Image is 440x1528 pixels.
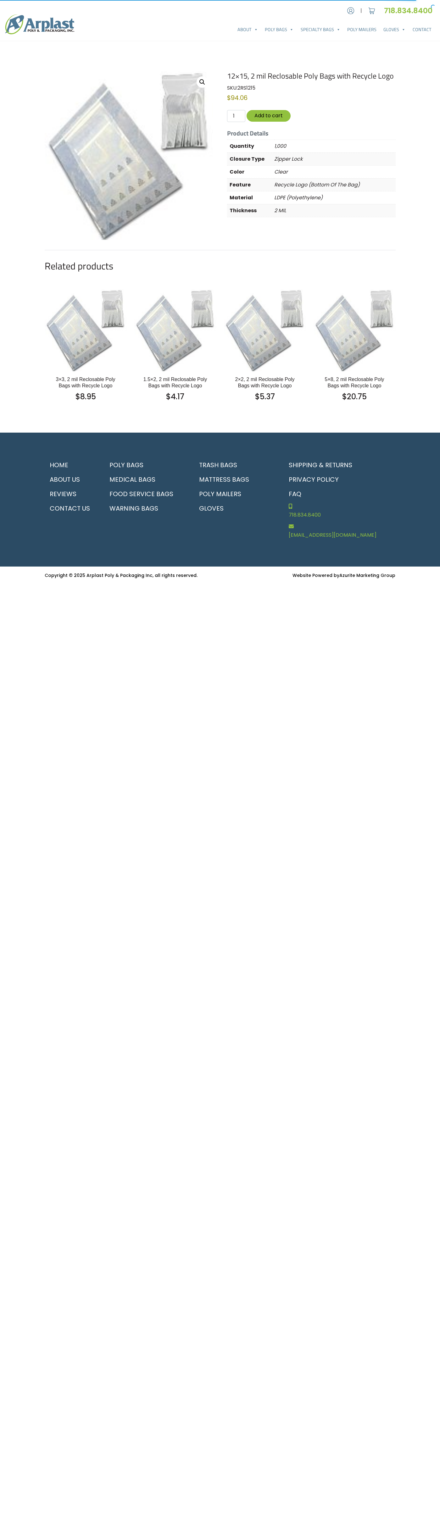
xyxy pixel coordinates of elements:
a: [EMAIL_ADDRESS][DOMAIN_NAME] [284,521,396,541]
th: Closure Type [227,152,274,165]
a: Reviews [45,487,97,501]
p: LDPE (Polyethylene) [274,191,396,204]
bdi: 5.37 [255,391,275,402]
a: Contact [409,23,435,36]
a: Poly Bags [261,23,297,36]
a: About Us [45,472,97,487]
a: 718.834.8400 [284,501,396,521]
span: $ [255,391,260,402]
img: logo [5,14,74,34]
a: Gloves [380,23,409,36]
th: Material [227,191,274,204]
a: 718.834.8400 [384,5,435,16]
a: 5×8, 2 mil Reclosable Poly Bags with Recycle Logo $20.75 [319,376,391,402]
img: 5x8, 2 mil Reclosable Poly Bags with Recycle Logo [314,289,396,371]
bdi: 94.06 [227,93,248,102]
bdi: 8.95 [75,391,96,402]
a: About [234,23,261,36]
span: $ [342,391,347,402]
a: Privacy Policy [284,472,396,487]
p: 1,000 [274,140,396,152]
a: Shipping & Returns [284,458,396,472]
p: Recycle Logo (Bottom Of The Bag) [274,179,396,191]
h5: Product Details [227,130,396,137]
small: Copyright © 2025 Arplast Poly & Packaging Inc, all rights reserved. [45,572,198,579]
img: 1.5x2, 2 mil Reclosable Poly Bags with Recycle Logo [134,289,216,371]
a: View full-screen image gallery [197,76,208,88]
a: 1.5×2, 2 mil Reclosable Poly Bags with Recycle Logo $4.17 [139,376,211,402]
h2: 1.5×2, 2 mil Reclosable Poly Bags with Recycle Logo [139,376,211,388]
button: Add to cart [247,110,291,122]
a: Home [45,458,97,472]
a: Poly Mailers [194,487,276,501]
span: $ [166,391,171,402]
span: | [360,7,362,14]
img: 2x2, 2 mil Reclosable Poly Bags with Recycle Logo [224,289,306,371]
bdi: 4.17 [166,391,184,402]
a: Poly Bags [104,458,187,472]
h1: 12×15, 2 mil Reclosable Poly Bags with Recycle Logo [227,71,396,80]
a: Mattress Bags [194,472,276,487]
a: Trash Bags [194,458,276,472]
table: Product Details [227,140,396,217]
bdi: 20.75 [342,391,367,402]
h2: 2×2, 2 mil Reclosable Poly Bags with Recycle Logo [229,376,301,388]
p: Clear [274,166,396,178]
a: Contact Us [45,501,97,516]
a: Azurite Marketing Group [339,572,395,579]
img: 12x15, 2 mil Reclosable Poly Bags with Recycle Logo [45,71,213,240]
a: 3×3, 2 mil Reclosable Poly Bags with Recycle Logo $8.95 [50,376,122,402]
a: 2×2, 2 mil Reclosable Poly Bags with Recycle Logo $5.37 [229,376,301,402]
th: Quantity [227,140,274,152]
a: Food Service Bags [104,487,187,501]
a: Poly Mailers [344,23,380,36]
h2: Related products [45,260,396,272]
a: Warning Bags [104,501,187,516]
p: 2 MIL [274,204,396,217]
p: Zipper Lock [274,153,396,165]
span: $ [75,391,80,402]
span: 2RS1215 [237,84,255,91]
a: Gloves [194,501,276,516]
a: FAQ [284,487,396,501]
a: Specialty Bags [297,23,344,36]
img: 3x3, 2 mil Reclosable Poly Bags with Recycle Logo [45,289,127,371]
h2: 3×3, 2 mil Reclosable Poly Bags with Recycle Logo [50,376,122,388]
a: Medical Bags [104,472,187,487]
input: Qty [227,110,245,122]
th: Thickness [227,204,274,217]
small: Website Powered by [292,572,395,579]
h2: 5×8, 2 mil Reclosable Poly Bags with Recycle Logo [319,376,391,388]
span: $ [227,93,231,102]
th: Color [227,165,274,178]
span: SKU: [227,84,255,91]
th: Feature [227,178,274,191]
